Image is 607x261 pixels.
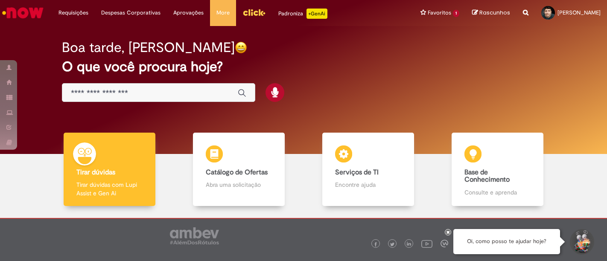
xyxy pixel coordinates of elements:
a: Catálogo de Ofertas Abra uma solicitação [174,133,303,206]
h2: O que você procura hoje? [62,59,545,74]
img: ServiceNow [1,4,45,21]
a: Rascunhos [472,9,510,17]
img: click_logo_yellow_360x200.png [242,6,266,19]
span: More [216,9,230,17]
a: Serviços de TI Encontre ajuda [303,133,433,206]
button: Iniciar Conversa de Suporte [569,229,594,255]
span: Favoritos [428,9,451,17]
span: Requisições [58,9,88,17]
b: Base de Conhecimento [464,168,510,184]
b: Catálogo de Ofertas [206,168,268,177]
h2: Boa tarde, [PERSON_NAME] [62,40,235,55]
img: logo_footer_linkedin.png [407,242,411,247]
span: Rascunhos [479,9,510,17]
a: Tirar dúvidas Tirar dúvidas com Lupi Assist e Gen Ai [45,133,174,206]
a: Base de Conhecimento Consulte e aprenda [433,133,562,206]
span: [PERSON_NAME] [557,9,601,16]
img: logo_footer_youtube.png [421,238,432,249]
img: logo_footer_twitter.png [390,242,394,246]
div: Padroniza [278,9,327,19]
img: logo_footer_facebook.png [374,242,378,246]
img: logo_footer_workplace.png [441,240,448,247]
p: Tirar dúvidas com Lupi Assist e Gen Ai [76,180,142,197]
div: Oi, como posso te ajudar hoje? [453,229,560,254]
p: Encontre ajuda [335,180,401,189]
span: Despesas Corporativas [101,9,161,17]
p: Abra uma solicitação [206,180,271,189]
p: Consulte e aprenda [464,188,530,197]
b: Serviços de TI [335,168,379,177]
img: logo_footer_ambev_rotulo_gray.png [170,227,219,244]
p: +GenAi [306,9,327,19]
b: Tirar dúvidas [76,168,115,177]
img: happy-face.png [235,41,247,54]
span: Aprovações [173,9,204,17]
span: 1 [453,10,459,17]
